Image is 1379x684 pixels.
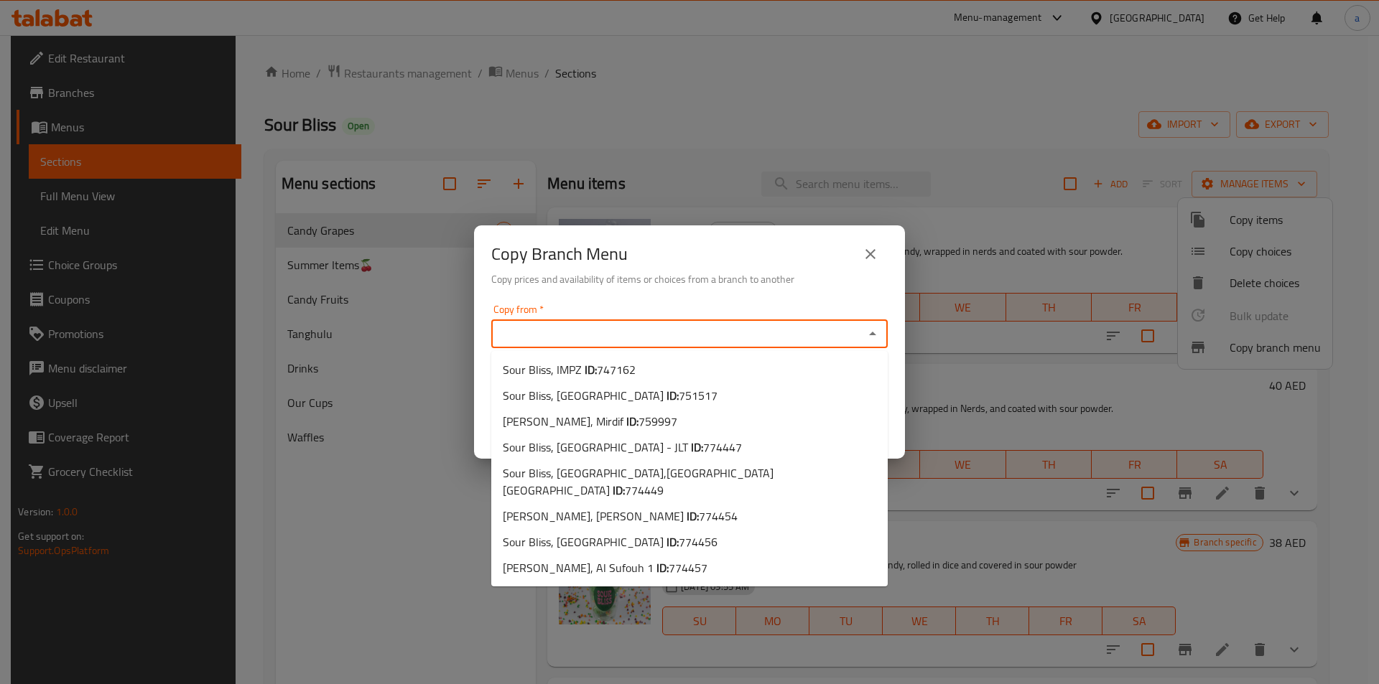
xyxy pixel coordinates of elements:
b: ID: [667,531,679,553]
b: ID: [687,505,699,527]
span: [PERSON_NAME], Al Sufouh 1 [503,559,707,576]
span: 751517 [679,385,718,406]
span: 774449 [625,479,664,501]
button: Close [863,324,883,344]
span: Sour Bliss, [GEOGRAPHIC_DATA] [503,533,718,551]
span: [PERSON_NAME], Mirdif [503,413,677,430]
span: 774456 [679,531,718,553]
b: ID: [691,436,703,458]
span: Sour Bliss, [GEOGRAPHIC_DATA],[GEOGRAPHIC_DATA] [GEOGRAPHIC_DATA] [503,464,876,499]
b: ID: [585,359,597,380]
b: ID: [667,385,679,406]
span: 774447 [703,436,742,458]
button: close [853,237,888,271]
h6: Copy prices and availability of items or choices from a branch to another [491,271,888,287]
span: Sour Bliss, [GEOGRAPHIC_DATA] [503,387,718,404]
span: 759997 [639,411,677,432]
b: ID: [626,411,639,432]
span: 774457 [669,557,707,578]
span: 747162 [597,359,636,380]
span: 774454 [699,505,738,527]
span: Sour Bliss, [GEOGRAPHIC_DATA] - JLT [503,439,742,456]
span: [PERSON_NAME], [PERSON_NAME] [503,507,738,525]
h2: Copy Branch Menu [491,243,628,266]
span: Sour Bliss, IMPZ [503,361,636,378]
b: ID: [656,557,669,578]
b: ID: [613,479,625,501]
